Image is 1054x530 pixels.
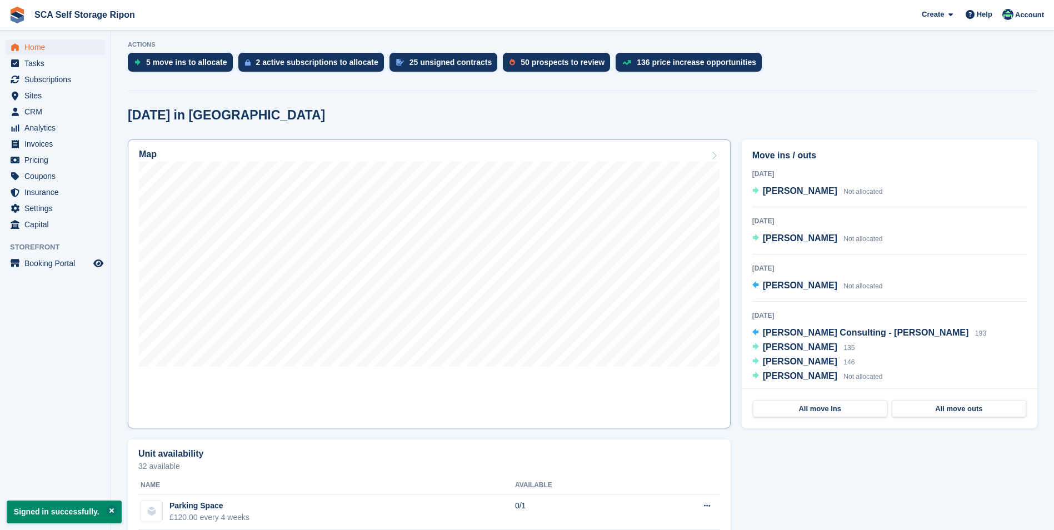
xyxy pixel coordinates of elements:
[637,58,756,67] div: 136 price increase opportunities
[763,328,969,337] span: [PERSON_NAME] Consulting - [PERSON_NAME]
[753,400,887,418] a: All move ins
[6,256,105,271] a: menu
[7,501,122,523] p: Signed in successfully.
[134,59,141,66] img: move_ins_to_allocate_icon-fdf77a2bb77ea45bf5b3d319d69a93e2d87916cf1d5bf7949dd705db3b84f3ca.svg
[752,263,1027,273] div: [DATE]
[622,60,631,65] img: price_increase_opportunities-93ffe204e8149a01c8c9dc8f82e8f89637d9d84a8eef4429ea346261dce0b2c0.svg
[763,371,837,381] span: [PERSON_NAME]
[752,169,1027,179] div: [DATE]
[515,477,641,494] th: Available
[752,232,883,246] a: [PERSON_NAME] Not allocated
[92,257,105,270] a: Preview store
[763,186,837,196] span: [PERSON_NAME]
[521,58,605,67] div: 50 prospects to review
[138,462,720,470] p: 32 available
[843,344,855,352] span: 135
[6,136,105,152] a: menu
[752,311,1027,321] div: [DATE]
[843,358,855,366] span: 146
[752,216,1027,226] div: [DATE]
[24,104,91,119] span: CRM
[6,152,105,168] a: menu
[10,242,111,253] span: Storefront
[30,6,139,24] a: SCA Self Storage Ripon
[24,39,91,55] span: Home
[6,168,105,184] a: menu
[763,342,837,352] span: [PERSON_NAME]
[24,120,91,136] span: Analytics
[24,168,91,184] span: Coupons
[256,58,378,67] div: 2 active subscriptions to allocate
[6,201,105,216] a: menu
[843,373,882,381] span: Not allocated
[616,53,767,77] a: 136 price increase opportunities
[509,59,515,66] img: prospect-51fa495bee0391a8d652442698ab0144808aea92771e9ea1ae160a38d050c398.svg
[24,72,91,87] span: Subscriptions
[752,326,986,341] a: [PERSON_NAME] Consulting - [PERSON_NAME] 193
[6,39,105,55] a: menu
[24,88,91,103] span: Sites
[24,136,91,152] span: Invoices
[24,152,91,168] span: Pricing
[763,357,837,366] span: [PERSON_NAME]
[141,501,162,522] img: blank-unit-type-icon-ffbac7b88ba66c5e286b0e438baccc4b9c83835d4c34f86887a83fc20ec27e7b.svg
[238,53,389,77] a: 2 active subscriptions to allocate
[139,149,157,159] h2: Map
[24,56,91,71] span: Tasks
[843,188,882,196] span: Not allocated
[128,53,238,77] a: 5 move ins to allocate
[396,59,404,66] img: contract_signature_icon-13c848040528278c33f63329250d36e43548de30e8caae1d1a13099fd9432cc5.svg
[128,41,1037,48] p: ACTIONS
[146,58,227,67] div: 5 move ins to allocate
[389,53,503,77] a: 25 unsigned contracts
[169,500,249,512] div: Parking Space
[515,494,641,530] td: 0/1
[977,9,992,20] span: Help
[1002,9,1013,20] img: Thomas Webb
[922,9,944,20] span: Create
[752,369,883,384] a: [PERSON_NAME] Not allocated
[843,235,882,243] span: Not allocated
[6,56,105,71] a: menu
[128,108,325,123] h2: [DATE] in [GEOGRAPHIC_DATA]
[763,281,837,290] span: [PERSON_NAME]
[6,88,105,103] a: menu
[763,233,837,243] span: [PERSON_NAME]
[245,59,251,66] img: active_subscription_to_allocate_icon-d502201f5373d7db506a760aba3b589e785aa758c864c3986d89f69b8ff3...
[24,217,91,232] span: Capital
[24,201,91,216] span: Settings
[169,512,249,523] div: £120.00 every 4 weeks
[1015,9,1044,21] span: Account
[409,58,492,67] div: 25 unsigned contracts
[6,120,105,136] a: menu
[975,329,986,337] span: 193
[6,217,105,232] a: menu
[752,341,855,355] a: [PERSON_NAME] 135
[128,139,731,428] a: Map
[138,477,515,494] th: Name
[752,149,1027,162] h2: Move ins / outs
[752,279,883,293] a: [PERSON_NAME] Not allocated
[6,72,105,87] a: menu
[752,184,883,199] a: [PERSON_NAME] Not allocated
[9,7,26,23] img: stora-icon-8386f47178a22dfd0bd8f6a31ec36ba5ce8667c1dd55bd0f319d3a0aa187defe.svg
[6,184,105,200] a: menu
[752,355,855,369] a: [PERSON_NAME] 146
[843,282,882,290] span: Not allocated
[138,449,203,459] h2: Unit availability
[892,400,1026,418] a: All move outs
[24,256,91,271] span: Booking Portal
[503,53,616,77] a: 50 prospects to review
[24,184,91,200] span: Insurance
[6,104,105,119] a: menu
